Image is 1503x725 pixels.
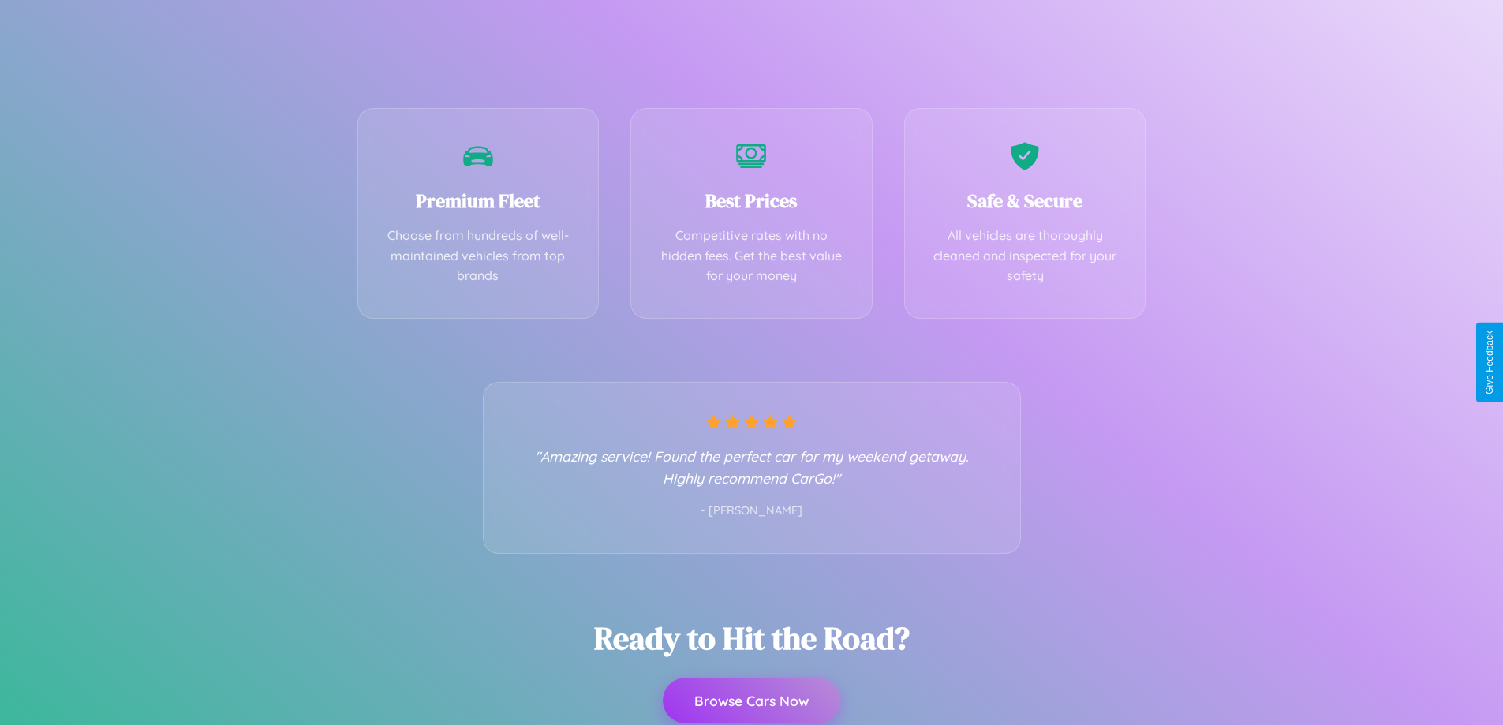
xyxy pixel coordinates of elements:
p: Competitive rates with no hidden fees. Get the best value for your money [655,226,848,286]
h2: Ready to Hit the Road? [594,617,910,660]
p: "Amazing service! Found the perfect car for my weekend getaway. Highly recommend CarGo!" [515,445,989,489]
h3: Safe & Secure [929,188,1122,214]
h3: Best Prices [655,188,848,214]
p: All vehicles are thoroughly cleaned and inspected for your safety [929,226,1122,286]
button: Browse Cars Now [663,678,840,723]
h3: Premium Fleet [382,188,575,214]
p: - [PERSON_NAME] [515,501,989,521]
p: Choose from hundreds of well-maintained vehicles from top brands [382,226,575,286]
div: Give Feedback [1484,331,1495,394]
